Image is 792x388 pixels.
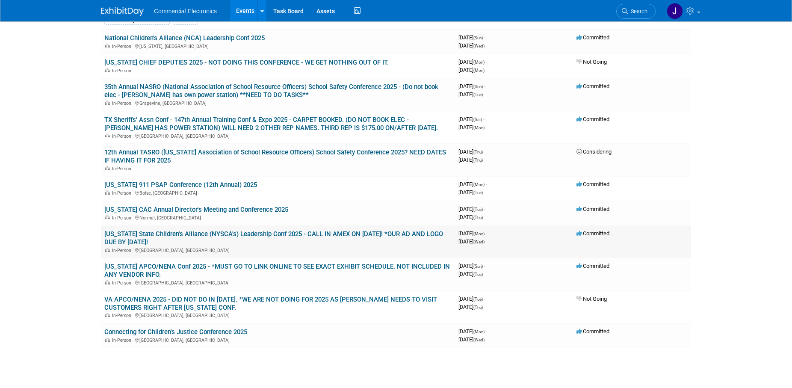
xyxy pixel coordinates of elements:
[473,190,483,195] span: (Tue)
[458,83,485,89] span: [DATE]
[458,148,485,155] span: [DATE]
[154,8,217,15] span: Commercial Electronics
[104,189,452,196] div: Boise, [GEOGRAPHIC_DATA]
[112,101,134,106] span: In-Person
[104,328,247,336] a: Connecting for Children's Justice Conference 2025
[473,329,485,334] span: (Mon)
[105,101,110,105] img: In-Person Event
[104,83,438,99] a: 35th Annual NASRO (National Association of School Resource Officers) School Safety Conference 202...
[473,182,485,187] span: (Mon)
[112,44,134,49] span: In-Person
[576,296,607,302] span: Not Going
[458,42,485,49] span: [DATE]
[484,34,485,41] span: -
[458,328,487,335] span: [DATE]
[112,215,134,221] span: In-Person
[473,158,483,163] span: (Thu)
[105,44,110,48] img: In-Person Event
[112,313,134,318] span: In-Person
[473,84,483,89] span: (Sun)
[458,230,487,237] span: [DATE]
[473,68,485,73] span: (Mon)
[112,133,134,139] span: In-Person
[104,246,452,253] div: [GEOGRAPHIC_DATA], [GEOGRAPHIC_DATA]
[473,125,485,130] span: (Mon)
[458,206,485,212] span: [DATE]
[104,296,437,311] a: VA APCO/NENA 2025 - DID NOT DO IN [DATE]. *WE ARE NOT DOING FOR 2025 AS [PERSON_NAME] NEEDS TO VI...
[473,215,483,220] span: (Thu)
[458,304,483,310] span: [DATE]
[112,280,134,286] span: In-Person
[473,44,485,48] span: (Wed)
[104,59,389,66] a: [US_STATE] CHIEF DEPUTIES 2025 - NOT DOING THIS CONFERENCE - WE GET NOTHING OUT OF IT.
[486,328,487,335] span: -
[458,263,485,269] span: [DATE]
[112,248,134,253] span: In-Person
[105,190,110,195] img: In-Person Event
[105,338,110,342] img: In-Person Event
[105,313,110,317] img: In-Person Event
[473,305,483,310] span: (Thu)
[104,336,452,343] div: [GEOGRAPHIC_DATA], [GEOGRAPHIC_DATA]
[458,296,485,302] span: [DATE]
[486,59,487,65] span: -
[484,263,485,269] span: -
[112,190,134,196] span: In-Person
[473,60,485,65] span: (Mon)
[473,264,483,269] span: (Sun)
[576,230,609,237] span: Committed
[458,91,483,98] span: [DATE]
[484,148,485,155] span: -
[473,36,483,40] span: (Sun)
[486,181,487,187] span: -
[483,116,485,122] span: -
[112,166,134,172] span: In-Person
[473,240,485,244] span: (Wed)
[104,263,450,278] a: [US_STATE] APCO/NENA Conf 2025 - *MUST GO TO LINK ONLINE TO SEE EXACT EXHIBIT SCHEDULE. NOT INCLU...
[484,83,485,89] span: -
[576,206,609,212] span: Committed
[104,311,452,318] div: [GEOGRAPHIC_DATA], [GEOGRAPHIC_DATA]
[105,166,110,170] img: In-Person Event
[576,181,609,187] span: Committed
[473,92,483,97] span: (Tue)
[458,124,485,130] span: [DATE]
[473,150,483,154] span: (Thu)
[104,132,452,139] div: [GEOGRAPHIC_DATA], [GEOGRAPHIC_DATA]
[473,338,485,342] span: (Wed)
[458,189,483,195] span: [DATE]
[576,83,609,89] span: Committed
[473,272,483,277] span: (Tue)
[458,34,485,41] span: [DATE]
[105,68,110,72] img: In-Person Event
[104,42,452,49] div: [US_STATE], [GEOGRAPHIC_DATA]
[576,59,607,65] span: Not Going
[576,148,612,155] span: Considering
[105,280,110,284] img: In-Person Event
[104,99,452,106] div: Grapevine, [GEOGRAPHIC_DATA]
[576,263,609,269] span: Committed
[458,181,487,187] span: [DATE]
[104,230,443,246] a: [US_STATE] State Children's Alliance (NYSCA's) Leadership Conf 2025 - CALL IN AMEX ON [DATE]! *OU...
[458,59,487,65] span: [DATE]
[104,116,438,132] a: TX Sheriffs' Assn Conf - 147th Annual Training Conf & Expo 2025 - CARPET BOOKED. (DO NOT BOOK ELE...
[104,214,452,221] div: Normal, [GEOGRAPHIC_DATA]
[576,34,609,41] span: Committed
[458,67,485,73] span: [DATE]
[104,148,446,164] a: 12th Annual TASRO ([US_STATE] Association of School Resource Officers) School Safety Conference 2...
[112,338,134,343] span: In-Person
[112,68,134,74] span: In-Person
[458,116,485,122] span: [DATE]
[105,133,110,138] img: In-Person Event
[104,181,257,189] a: [US_STATE] 911 PSAP Conference (12th Annual) 2025
[473,297,483,302] span: (Tue)
[101,7,144,16] img: ExhibitDay
[616,4,656,19] a: Search
[104,279,452,286] div: [GEOGRAPHIC_DATA], [GEOGRAPHIC_DATA]
[105,248,110,252] img: In-Person Event
[458,336,485,343] span: [DATE]
[458,238,485,245] span: [DATE]
[576,328,609,335] span: Committed
[667,3,683,19] img: Jennifer Roosa
[484,296,485,302] span: -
